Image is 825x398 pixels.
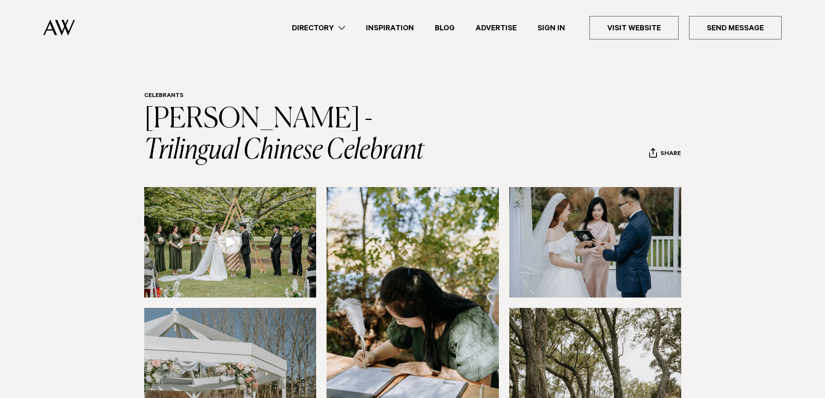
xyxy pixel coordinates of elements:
span: Share [660,150,681,159]
a: Directory [281,22,356,34]
button: Share [649,148,681,161]
a: Celebrants [144,93,184,100]
a: Send Message [689,16,782,39]
a: Sign In [527,22,576,34]
a: [PERSON_NAME] - Trilingual Chinese Celebrant [144,106,424,165]
a: Blog [424,22,465,34]
a: Inspiration [356,22,424,34]
a: Visit Website [589,16,679,39]
img: Auckland Weddings Logo [43,19,75,36]
a: Advertise [465,22,527,34]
